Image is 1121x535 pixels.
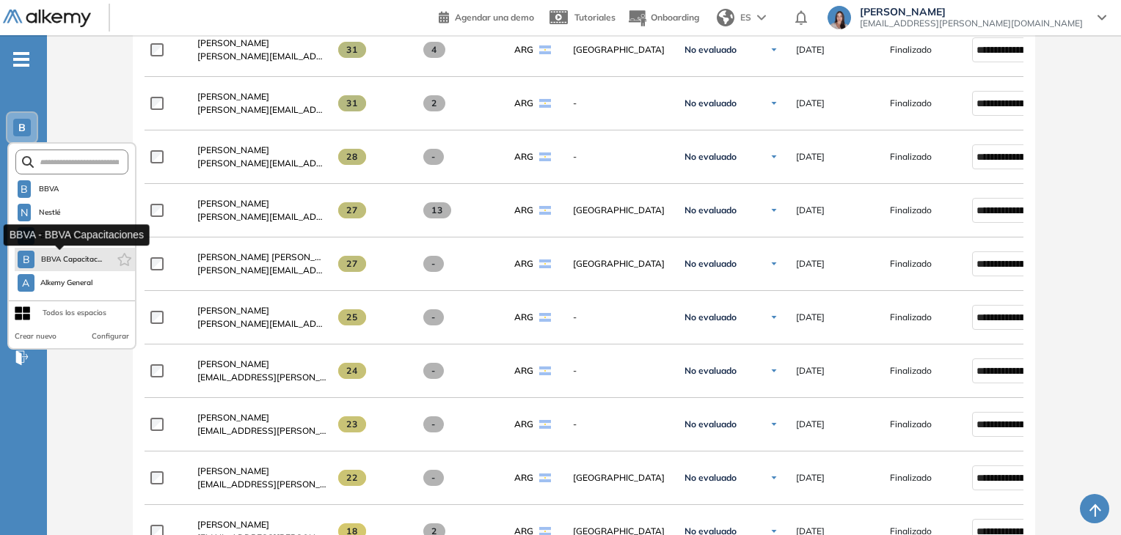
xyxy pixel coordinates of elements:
[514,43,533,56] span: ARG
[573,43,667,56] span: [GEOGRAPHIC_DATA]
[197,478,326,491] span: [EMAIL_ADDRESS][PERSON_NAME][DOMAIN_NAME]
[197,519,269,530] span: [PERSON_NAME]
[573,257,667,270] span: [GEOGRAPHIC_DATA]
[514,471,533,484] span: ARG
[890,311,932,324] span: Finalizado
[197,518,326,531] a: [PERSON_NAME]
[684,258,737,270] span: No evaluado
[18,122,26,133] span: B
[197,91,269,102] span: [PERSON_NAME]
[770,206,778,215] img: Ícono de flecha
[539,313,551,322] img: ARG
[40,277,93,289] span: Alkemy General
[197,198,269,209] span: [PERSON_NAME]
[796,364,825,377] span: [DATE]
[539,152,551,161] img: ARG
[197,103,326,117] span: [PERSON_NAME][EMAIL_ADDRESS][DOMAIN_NAME]
[197,144,326,157] a: [PERSON_NAME]
[197,358,326,371] a: [PERSON_NAME]
[514,204,533,217] span: ARG
[197,251,326,264] a: [PERSON_NAME] [PERSON_NAME]
[338,470,367,486] span: 22
[539,99,551,108] img: ARG
[15,331,56,342] button: Crear nuevo
[796,257,825,270] span: [DATE]
[197,157,326,170] span: [PERSON_NAME][EMAIL_ADDRESS][DOMAIN_NAME]
[338,202,367,218] span: 27
[574,12,616,23] span: Tutoriales
[890,257,932,270] span: Finalizado
[439,7,534,25] a: Agendar una demo
[423,256,445,272] span: -
[890,471,932,484] span: Finalizado
[197,358,269,369] span: [PERSON_NAME]
[514,257,533,270] span: ARG
[197,304,326,317] a: [PERSON_NAME]
[423,95,446,111] span: 2
[573,204,667,217] span: [GEOGRAPHIC_DATA]
[338,363,367,379] span: 24
[423,470,445,486] span: -
[423,149,445,165] span: -
[770,259,778,268] img: Ícono de flecha
[796,97,825,110] span: [DATE]
[197,465,269,476] span: [PERSON_NAME]
[43,307,106,319] div: Todos los espacios
[573,418,667,431] span: -
[651,12,699,23] span: Onboarding
[197,37,269,48] span: [PERSON_NAME]
[684,97,737,109] span: No evaluado
[684,472,737,484] span: No evaluado
[717,9,734,26] img: world
[890,418,932,431] span: Finalizado
[573,97,667,110] span: -
[23,254,30,265] span: B
[514,364,533,377] span: ARG
[796,311,825,324] span: [DATE]
[40,254,102,265] span: BBVA Capacitac...
[3,10,91,28] img: Logo
[197,264,326,277] span: [PERSON_NAME][EMAIL_ADDRESS][DOMAIN_NAME]
[796,471,825,484] span: [DATE]
[796,204,825,217] span: [DATE]
[197,251,343,262] span: [PERSON_NAME] [PERSON_NAME]
[423,309,445,325] span: -
[684,311,737,323] span: No evaluado
[22,277,29,289] span: A
[514,150,533,163] span: ARG
[770,420,778,429] img: Ícono de flecha
[890,97,932,110] span: Finalizado
[770,313,778,322] img: Ícono de flecha
[514,418,533,431] span: ARG
[37,207,62,218] span: Nestlé
[338,416,367,432] span: 23
[197,371,326,384] span: [EMAIL_ADDRESS][PERSON_NAME][DOMAIN_NAME]
[770,152,778,161] img: Ícono de flecha
[423,202,452,218] span: 13
[197,305,269,316] span: [PERSON_NAME]
[338,256,367,272] span: 27
[627,2,699,34] button: Onboarding
[514,97,533,110] span: ARG
[539,206,551,215] img: ARG
[423,363,445,379] span: -
[197,424,326,438] span: [EMAIL_ADDRESS][PERSON_NAME][DOMAIN_NAME]
[37,183,61,195] span: BBVA
[770,45,778,54] img: Ícono de flecha
[4,224,150,246] div: BBVA - BBVA Capacitaciones
[197,317,326,331] span: [PERSON_NAME][EMAIL_ADDRESS][DOMAIN_NAME]
[740,11,751,24] span: ES
[197,90,326,103] a: [PERSON_NAME]
[539,366,551,375] img: ARG
[539,45,551,54] img: ARG
[860,18,1083,29] span: [EMAIL_ADDRESS][PERSON_NAME][DOMAIN_NAME]
[423,416,445,432] span: -
[197,50,326,63] span: [PERSON_NAME][EMAIL_ADDRESS][PERSON_NAME][DOMAIN_NAME]
[796,43,825,56] span: [DATE]
[21,183,28,195] span: B
[13,58,29,61] i: -
[514,311,533,324] span: ARG
[338,95,367,111] span: 31
[890,204,932,217] span: Finalizado
[684,44,737,56] span: No evaluado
